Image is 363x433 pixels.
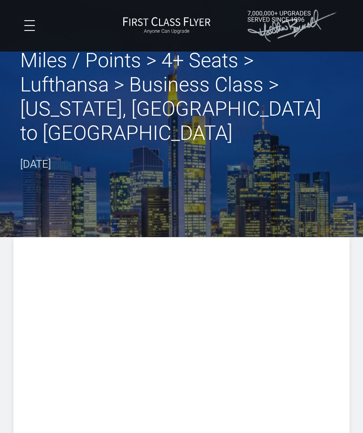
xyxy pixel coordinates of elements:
[123,17,211,35] a: First Class FlyerAnyone Can Upgrade
[20,48,343,145] h2: Miles / Points > 4+ Seats > Lufthansa > Business Class > [US_STATE], [GEOGRAPHIC_DATA] to [GEOGRA...
[123,17,211,26] img: First Class Flyer
[123,28,211,35] small: Anyone Can Upgrade
[20,158,51,170] time: [DATE]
